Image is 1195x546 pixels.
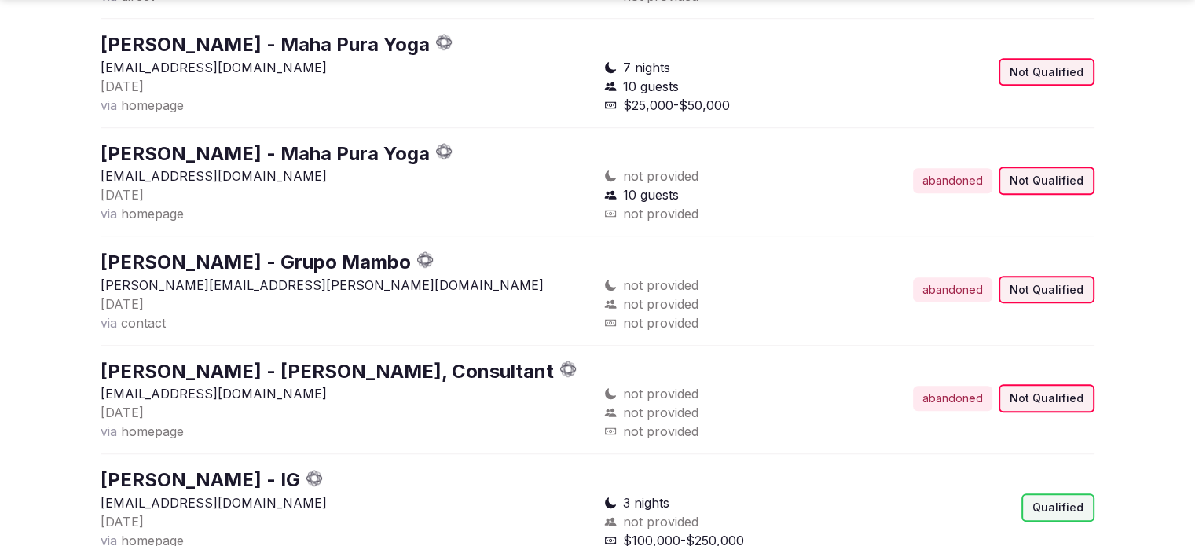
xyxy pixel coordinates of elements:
[101,167,592,185] p: [EMAIL_ADDRESS][DOMAIN_NAME]
[604,313,843,332] div: not provided
[101,405,144,420] span: [DATE]
[101,58,592,77] p: [EMAIL_ADDRESS][DOMAIN_NAME]
[604,422,843,441] div: not provided
[623,384,698,403] span: not provided
[101,315,117,331] span: via
[623,493,669,512] span: 3 nights
[623,167,698,185] span: not provided
[101,468,300,491] a: [PERSON_NAME] - IG
[101,79,144,94] span: [DATE]
[623,58,670,77] span: 7 nights
[101,142,430,165] a: [PERSON_NAME] - Maha Pura Yoga
[101,384,592,403] p: [EMAIL_ADDRESS][DOMAIN_NAME]
[623,295,698,313] span: not provided
[101,97,117,113] span: via
[623,77,679,96] span: 10 guests
[101,358,554,385] button: [PERSON_NAME] - [PERSON_NAME], Consultant
[623,276,698,295] span: not provided
[101,514,144,530] span: [DATE]
[101,251,411,273] a: [PERSON_NAME] - Grupo Mambo
[101,185,144,204] button: [DATE]
[101,141,430,167] button: [PERSON_NAME] - Maha Pura Yoga
[604,96,843,115] div: $25,000-$50,000
[121,97,184,113] span: homepage
[101,467,300,493] button: [PERSON_NAME] - IG
[121,206,184,222] span: homepage
[121,423,184,439] span: homepage
[101,187,144,203] span: [DATE]
[623,185,679,204] span: 10 guests
[999,384,1094,412] div: Not Qualified
[913,277,992,302] div: abandoned
[913,386,992,411] div: abandoned
[604,204,843,223] div: not provided
[101,493,592,512] p: [EMAIL_ADDRESS][DOMAIN_NAME]
[101,423,117,439] span: via
[999,276,1094,304] div: Not Qualified
[101,360,554,383] a: [PERSON_NAME] - [PERSON_NAME], Consultant
[101,512,144,531] button: [DATE]
[101,296,144,312] span: [DATE]
[101,33,430,56] a: [PERSON_NAME] - Maha Pura Yoga
[101,206,117,222] span: via
[913,168,992,193] div: abandoned
[101,276,592,295] p: [PERSON_NAME][EMAIL_ADDRESS][PERSON_NAME][DOMAIN_NAME]
[101,295,144,313] button: [DATE]
[623,512,698,531] span: not provided
[101,77,144,96] button: [DATE]
[999,167,1094,195] div: Not Qualified
[101,249,411,276] button: [PERSON_NAME] - Grupo Mambo
[623,403,698,422] span: not provided
[101,31,430,58] button: [PERSON_NAME] - Maha Pura Yoga
[1021,493,1094,522] div: Qualified
[121,315,166,331] span: contact
[101,403,144,422] button: [DATE]
[999,58,1094,86] div: Not Qualified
